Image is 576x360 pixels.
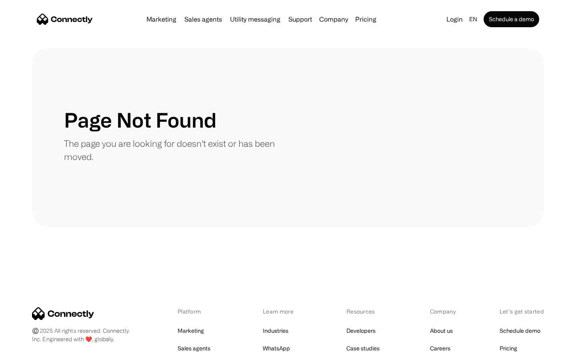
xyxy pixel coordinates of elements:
[263,325,288,336] a: Industries
[346,307,388,316] div: Resources
[178,325,204,336] a: Marketing
[143,16,180,22] a: Marketing
[16,346,48,357] ul: Language list
[500,307,544,316] div: Let’s get started
[319,14,348,25] div: Company
[500,325,540,336] a: Schedule demo
[181,16,225,22] a: Sales agents
[285,16,315,22] a: Support
[64,108,216,132] h1: Page Not Found
[37,13,93,25] a: home
[263,307,305,316] div: Learn more
[8,345,48,357] aside: Language selected: English
[469,14,477,25] div: en
[178,307,221,316] div: Platform
[263,343,290,354] a: WhatsApp
[430,325,453,336] a: About us
[317,14,350,25] div: Company
[500,343,517,354] a: Pricing
[346,325,376,336] a: Developers
[466,14,482,25] div: en
[443,14,466,25] a: Login
[227,16,284,22] a: Utility messaging
[430,343,450,354] a: Careers
[484,11,539,27] a: Schedule a demo
[64,137,288,163] p: The page you are looking for doesn't exist or has been moved.
[178,343,210,354] a: Sales agents
[346,343,380,354] a: Case studies
[430,307,458,316] div: Company
[352,16,380,22] a: Pricing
